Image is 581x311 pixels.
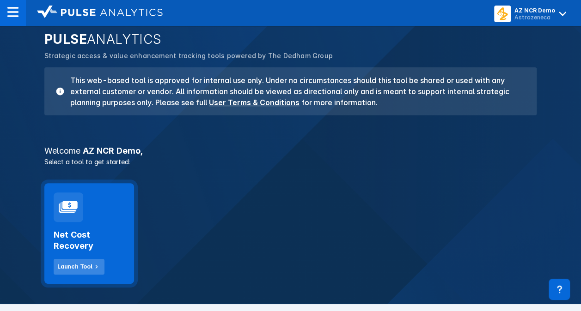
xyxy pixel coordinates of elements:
[87,31,162,47] span: ANALYTICS
[514,14,555,21] div: Astrazeneca
[57,263,92,271] div: Launch Tool
[39,147,542,155] h3: AZ NCR Demo ,
[44,51,537,61] p: Strategic access & value enhancement tracking tools powered by The Dedham Group
[37,6,163,18] img: logo
[496,7,509,20] img: menu button
[54,229,125,251] h2: Net Cost Recovery
[44,183,134,284] a: Net Cost RecoveryLaunch Tool
[26,6,163,20] a: logo
[54,259,104,275] button: Launch Tool
[44,146,80,155] span: Welcome
[65,75,526,108] h3: This web-based tool is approved for internal use only. Under no circumstances should this tool be...
[549,279,570,300] div: Contact Support
[44,31,537,47] h2: PULSE
[7,6,18,18] img: menu--horizontal.svg
[514,7,555,14] div: AZ NCR Demo
[209,98,300,107] a: User Terms & Conditions
[39,157,542,167] p: Select a tool to get started:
